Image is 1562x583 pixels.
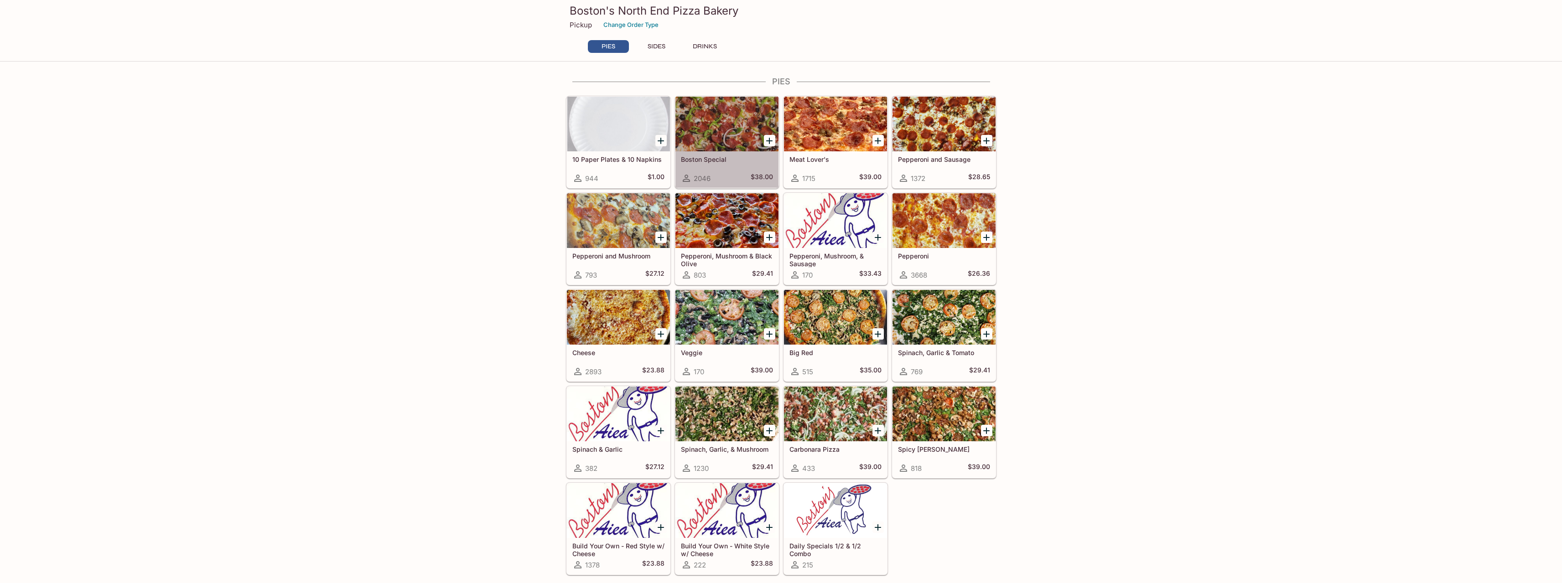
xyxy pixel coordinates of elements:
[685,40,726,53] button: DRINKS
[675,193,779,285] a: Pepperoni, Mushroom & Black Olive803$29.41
[872,425,884,436] button: Add Carbonara Pizza
[892,289,996,382] a: Spinach, Garlic & Tomato769$29.41
[645,269,664,280] h5: $27.12
[681,252,773,267] h5: Pepperoni, Mushroom & Black Olive
[981,425,992,436] button: Add Spicy Jenny
[566,193,670,285] a: Pepperoni and Mushroom793$27.12
[675,386,779,478] a: Spinach, Garlic, & Mushroom1230$29.41
[694,464,709,473] span: 1230
[681,349,773,356] h5: Veggie
[859,269,882,280] h5: $33.43
[675,483,778,538] div: Build Your Own - White Style w/ Cheese
[752,269,773,280] h5: $29.41
[911,464,922,473] span: 818
[566,77,996,87] h4: PIES
[860,366,882,377] h5: $35.00
[655,232,667,243] button: Add Pepperoni and Mushroom
[694,561,706,569] span: 222
[981,328,992,340] button: Add Spinach, Garlic & Tomato
[567,193,670,248] div: Pepperoni and Mushroom
[872,521,884,533] button: Add Daily Specials 1/2 & 1/2 Combo
[911,271,927,279] span: 3668
[764,521,775,533] button: Add Build Your Own - White Style w/ Cheese
[784,96,887,188] a: Meat Lover's1715$39.00
[570,21,592,29] p: Pickup
[694,271,706,279] span: 803
[566,483,670,575] a: Build Your Own - Red Style w/ Cheese1378$23.88
[681,542,773,557] h5: Build Your Own - White Style w/ Cheese
[566,96,670,188] a: 10 Paper Plates & 10 Napkins944$1.00
[968,269,990,280] h5: $26.36
[784,386,887,478] a: Carbonara Pizza433$39.00
[655,425,667,436] button: Add Spinach & Garlic
[567,290,670,345] div: Cheese
[572,155,664,163] h5: 10 Paper Plates & 10 Napkins
[655,521,667,533] button: Add Build Your Own - Red Style w/ Cheese
[802,271,813,279] span: 170
[752,463,773,474] h5: $29.41
[898,349,990,356] h5: Spinach, Garlic & Tomato
[764,328,775,340] button: Add Veggie
[802,367,813,376] span: 515
[585,271,597,279] span: 793
[751,366,773,377] h5: $39.00
[764,232,775,243] button: Add Pepperoni, Mushroom & Black Olive
[681,155,773,163] h5: Boston Special
[675,193,778,248] div: Pepperoni, Mushroom & Black Olive
[636,40,677,53] button: SIDES
[898,445,990,453] h5: Spicy [PERSON_NAME]
[789,252,882,267] h5: Pepperoni, Mushroom, & Sausage
[784,290,887,345] div: Big Red
[968,463,990,474] h5: $39.00
[567,387,670,441] div: Spinach & Garlic
[789,349,882,356] h5: Big Red
[675,97,778,151] div: Boston Special
[572,542,664,557] h5: Build Your Own - Red Style w/ Cheese
[872,328,884,340] button: Add Big Red
[893,387,996,441] div: Spicy Jenny
[645,463,664,474] h5: $27.12
[585,561,600,569] span: 1378
[859,463,882,474] h5: $39.00
[784,387,887,441] div: Carbonara Pizza
[784,483,887,538] div: Daily Specials 1/2 & 1/2 Combo
[585,464,597,473] span: 382
[599,18,663,32] button: Change Order Type
[892,193,996,285] a: Pepperoni3668$26.36
[784,483,887,575] a: Daily Specials 1/2 & 1/2 Combo215
[572,349,664,356] h5: Cheese
[893,97,996,151] div: Pepperoni and Sausage
[570,4,993,18] h3: Boston's North End Pizza Bakery
[784,97,887,151] div: Meat Lover's
[675,387,778,441] div: Spinach, Garlic, & Mushroom
[764,135,775,146] button: Add Boston Special
[872,135,884,146] button: Add Meat Lover's
[642,559,664,570] h5: $23.88
[784,289,887,382] a: Big Red515$35.00
[694,174,711,183] span: 2046
[789,155,882,163] h5: Meat Lover's
[566,386,670,478] a: Spinach & Garlic382$27.12
[911,367,923,376] span: 769
[681,445,773,453] h5: Spinach, Garlic, & Mushroom
[859,173,882,184] h5: $39.00
[648,173,664,184] h5: $1.00
[655,135,667,146] button: Add 10 Paper Plates & 10 Napkins
[911,174,925,183] span: 1372
[898,252,990,260] h5: Pepperoni
[784,193,887,285] a: Pepperoni, Mushroom, & Sausage170$33.43
[588,40,629,53] button: PIES
[567,483,670,538] div: Build Your Own - Red Style w/ Cheese
[566,289,670,382] a: Cheese2893$23.88
[789,542,882,557] h5: Daily Specials 1/2 & 1/2 Combo
[969,366,990,377] h5: $29.41
[751,559,773,570] h5: $23.88
[751,173,773,184] h5: $38.00
[585,174,598,183] span: 944
[675,290,778,345] div: Veggie
[675,289,779,382] a: Veggie170$39.00
[655,328,667,340] button: Add Cheese
[764,425,775,436] button: Add Spinach, Garlic, & Mushroom
[981,135,992,146] button: Add Pepperoni and Sausage
[802,464,815,473] span: 433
